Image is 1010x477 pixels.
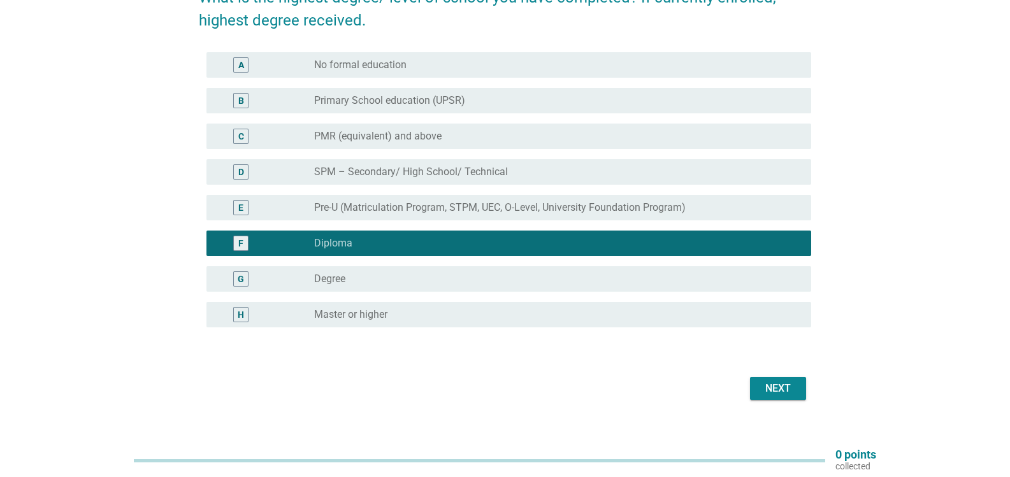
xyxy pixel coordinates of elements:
div: B [238,94,244,108]
div: A [238,59,244,72]
label: PMR (equivalent) and above [314,130,442,143]
div: E [238,201,243,215]
label: SPM – Secondary/ High School/ Technical [314,166,508,178]
p: 0 points [835,449,876,460]
p: collected [835,460,876,472]
div: G [238,273,244,286]
label: Pre-U (Matriculation Program, STPM, UEC, O-Level, University Foundation Program) [314,201,686,214]
div: H [238,308,244,322]
label: Diploma [314,237,352,250]
label: Primary School education (UPSR) [314,94,465,107]
div: F [238,237,243,250]
div: C [238,130,244,143]
label: Master or higher [314,308,387,321]
label: Degree [314,273,345,285]
button: Next [750,377,806,400]
label: No formal education [314,59,407,71]
div: D [238,166,244,179]
div: Next [760,381,796,396]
